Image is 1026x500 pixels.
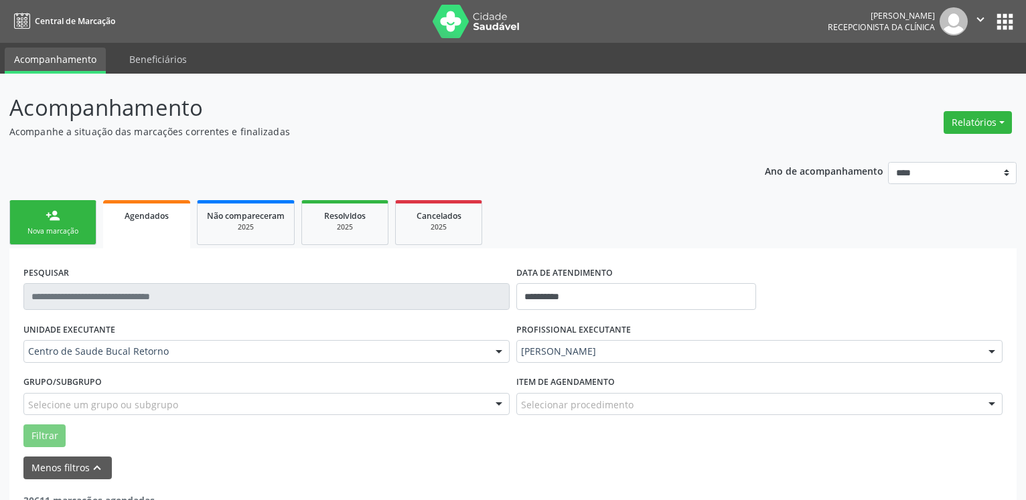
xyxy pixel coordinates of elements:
span: Agendados [125,210,169,222]
label: DATA DE ATENDIMENTO [516,262,613,283]
button:  [968,7,993,35]
div: 2025 [207,222,285,232]
button: Relatórios [944,111,1012,134]
div: [PERSON_NAME] [828,10,935,21]
span: Selecione um grupo ou subgrupo [28,398,178,412]
a: Beneficiários [120,48,196,71]
button: Menos filtroskeyboard_arrow_up [23,456,112,480]
label: Item de agendamento [516,372,615,393]
div: 2025 [311,222,378,232]
button: apps [993,10,1017,33]
img: img [940,7,968,35]
label: PESQUISAR [23,262,69,283]
i: keyboard_arrow_up [90,461,104,475]
div: person_add [46,208,60,223]
div: 2025 [405,222,472,232]
p: Acompanhamento [9,91,715,124]
label: UNIDADE EXECUTANTE [23,319,115,340]
p: Ano de acompanhamento [765,162,883,179]
span: Resolvidos [324,210,366,222]
a: Acompanhamento [5,48,106,74]
label: Grupo/Subgrupo [23,372,102,393]
span: Recepcionista da clínica [828,21,935,33]
a: Central de Marcação [9,10,115,32]
span: Central de Marcação [35,15,115,27]
button: Filtrar [23,424,66,447]
span: Cancelados [417,210,461,222]
span: Selecionar procedimento [521,398,634,412]
span: Centro de Saude Bucal Retorno [28,345,482,358]
span: Não compareceram [207,210,285,222]
i:  [973,12,988,27]
span: [PERSON_NAME] [521,345,975,358]
label: PROFISSIONAL EXECUTANTE [516,319,631,340]
div: Nova marcação [19,226,86,236]
p: Acompanhe a situação das marcações correntes e finalizadas [9,124,715,139]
